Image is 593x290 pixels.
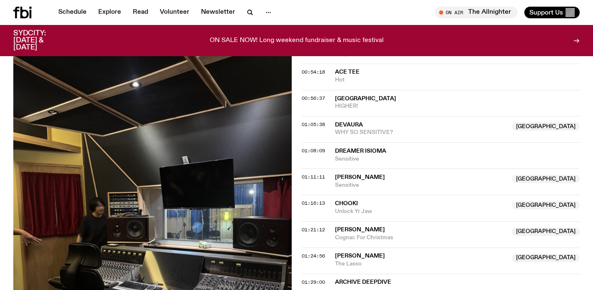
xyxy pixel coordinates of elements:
span: 01:16:13 [302,200,325,206]
span: [GEOGRAPHIC_DATA] [512,228,580,236]
a: Newsletter [196,7,240,18]
button: 01:29:00 [302,280,325,285]
span: [GEOGRAPHIC_DATA] [512,201,580,209]
p: ON SALE NOW! Long weekend fundraiser & music festival [210,37,384,45]
span: Unlock Yr Jaw [335,208,507,216]
span: DEVAURA [335,122,363,128]
span: Cognac For Christmas [335,234,507,242]
button: Support Us [524,7,580,18]
span: 01:29:00 [302,279,325,285]
span: Ace Tee [335,69,360,75]
span: 01:05:38 [302,121,325,128]
button: 01:11:11 [302,175,325,179]
a: Schedule [53,7,92,18]
span: 01:21:12 [302,226,325,233]
span: Hot [335,76,580,84]
span: [PERSON_NAME] [335,174,385,180]
a: Explore [93,7,126,18]
span: ChooKi [335,201,358,206]
span: WHY SO SENSITIVE? [335,129,507,136]
span: [GEOGRAPHIC_DATA] [512,175,580,183]
span: [GEOGRAPHIC_DATA] [512,122,580,131]
span: The Lasso [335,260,507,268]
h3: SYDCITY: [DATE] & [DATE] [13,30,67,51]
span: HIGHER! [335,102,580,110]
span: [PERSON_NAME] [335,227,385,233]
button: 00:56:37 [302,96,325,101]
a: Read [128,7,153,18]
span: [GEOGRAPHIC_DATA] [512,254,580,262]
span: 01:24:56 [302,253,325,259]
button: 01:08:09 [302,149,325,153]
button: 01:21:12 [302,228,325,232]
button: 00:54:18 [302,70,325,74]
span: Support Us [529,9,563,16]
span: ARCHIVE DEEPDIVE [335,278,575,286]
span: 01:11:11 [302,174,325,180]
button: 01:16:13 [302,201,325,206]
span: Dreamer Isioma [335,148,386,154]
span: 00:56:37 [302,95,325,102]
button: 01:24:56 [302,254,325,258]
span: 00:54:18 [302,69,325,75]
span: [PERSON_NAME] [335,253,385,259]
button: 01:05:38 [302,122,325,127]
span: Sensitive [335,155,580,163]
span: Sensitive [335,181,507,189]
button: On AirThe Allnighter [435,7,518,18]
span: 01:08:09 [302,147,325,154]
a: Volunteer [155,7,194,18]
span: [GEOGRAPHIC_DATA] [335,96,396,102]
